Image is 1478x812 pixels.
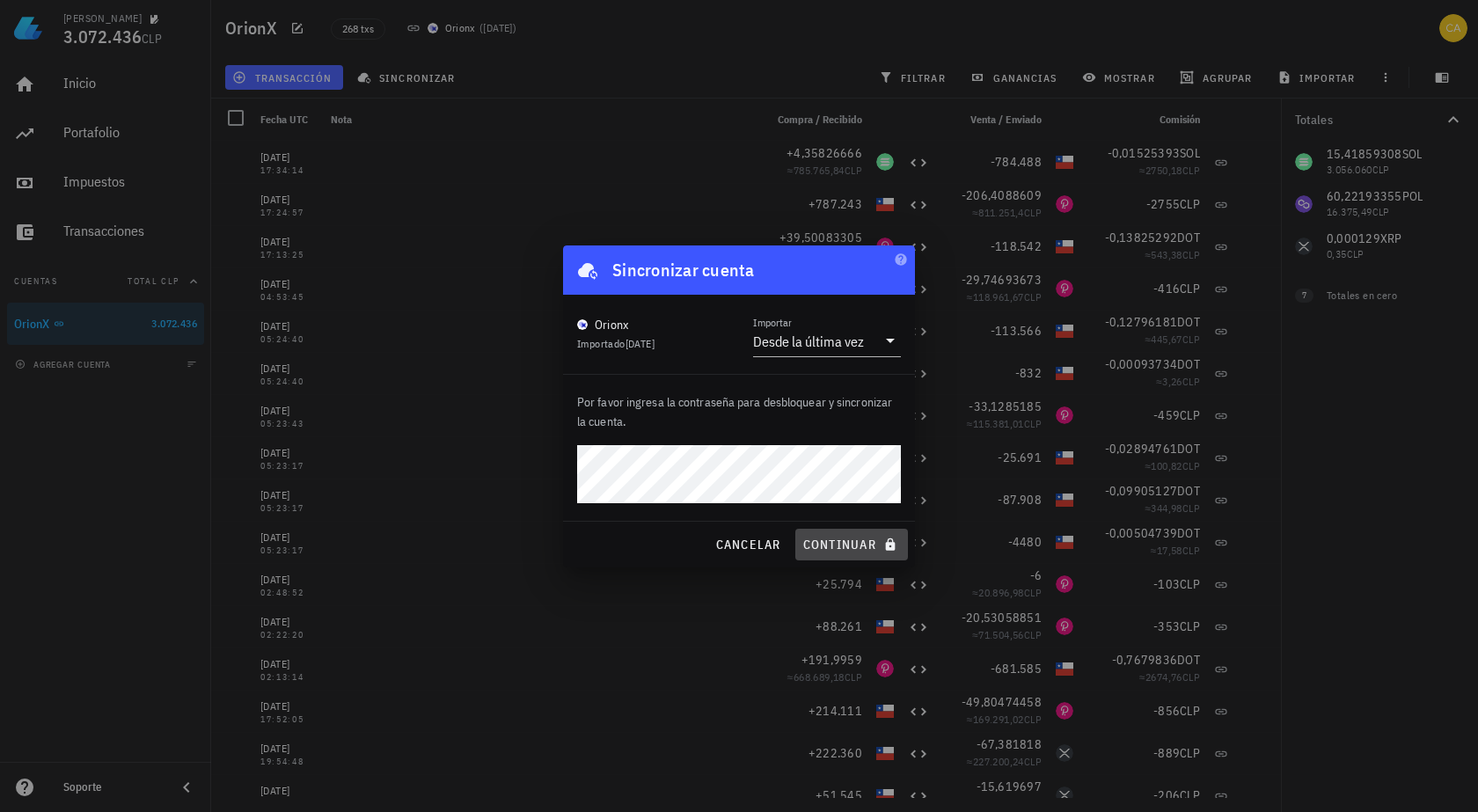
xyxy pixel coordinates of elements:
[753,316,792,329] label: Importar
[577,319,588,330] img: orionx
[612,256,755,284] div: Sincronizar cuenta
[626,337,655,350] span: [DATE]
[753,326,901,356] div: ImportarDesde la última vez
[795,529,908,560] button: continuar
[802,537,901,552] span: continuar
[714,537,780,552] span: cancelar
[595,316,629,333] div: Orionx
[577,337,655,350] span: Importado
[707,529,787,560] button: cancelar
[753,333,864,350] div: Desde la última vez
[577,392,901,431] p: Por favor ingresa la contraseña para desbloquear y sincronizar la cuenta.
